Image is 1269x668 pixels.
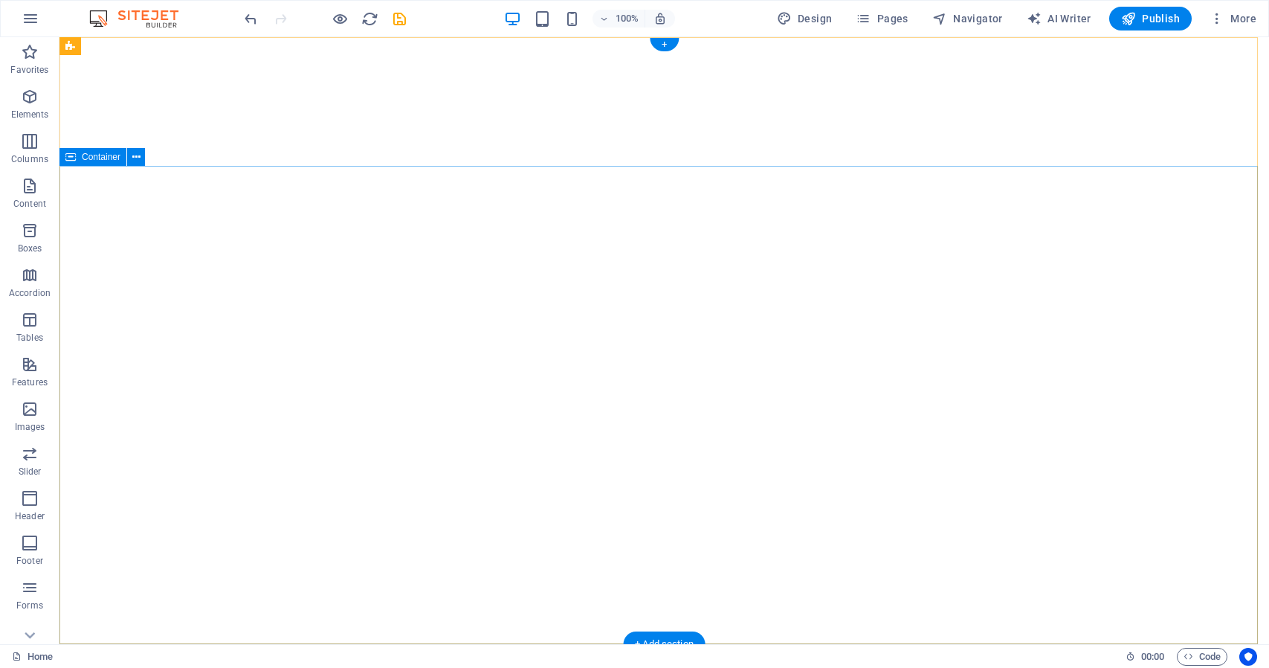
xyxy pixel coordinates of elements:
[10,64,48,76] p: Favorites
[1210,11,1256,26] span: More
[16,332,43,344] p: Tables
[16,600,43,611] p: Forms
[777,11,833,26] span: Design
[82,152,120,161] span: Container
[1109,7,1192,30] button: Publish
[361,10,378,28] button: reload
[932,11,1003,26] span: Navigator
[13,198,46,210] p: Content
[1239,648,1257,666] button: Usercentrics
[242,10,259,28] button: undo
[771,7,839,30] button: Design
[650,38,679,51] div: +
[12,648,53,666] a: Click to cancel selection. Double-click to open Pages
[15,421,45,433] p: Images
[361,10,378,28] i: Reload page
[19,466,42,478] p: Slider
[12,376,48,388] p: Features
[242,10,259,28] i: Undo: Delete elements (Ctrl+Z)
[1141,648,1164,666] span: 00 00
[771,7,839,30] div: Design (Ctrl+Alt+Y)
[592,10,645,28] button: 100%
[85,10,197,28] img: Editor Logo
[856,11,908,26] span: Pages
[850,7,914,30] button: Pages
[11,153,48,165] p: Columns
[331,10,349,28] button: Click here to leave preview mode and continue editing
[1204,7,1262,30] button: More
[390,10,408,28] button: save
[1152,651,1154,662] span: :
[1177,648,1227,666] button: Code
[926,7,1009,30] button: Navigator
[18,243,42,254] p: Boxes
[9,287,51,299] p: Accordion
[623,632,705,657] div: + Add section
[11,109,49,121] p: Elements
[615,10,639,28] h6: 100%
[1126,648,1165,666] h6: Session time
[16,555,43,567] p: Footer
[391,10,408,28] i: Save (Ctrl+S)
[1184,648,1221,666] span: Code
[1027,11,1091,26] span: AI Writer
[15,510,45,522] p: Header
[1121,11,1180,26] span: Publish
[1021,7,1097,30] button: AI Writer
